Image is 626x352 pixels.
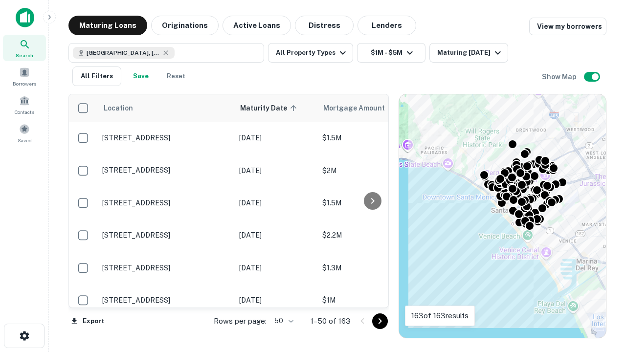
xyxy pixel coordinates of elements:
button: All Filters [72,66,121,86]
p: $1M [322,295,420,306]
button: Active Loans [223,16,291,35]
span: [GEOGRAPHIC_DATA], [GEOGRAPHIC_DATA], [GEOGRAPHIC_DATA] [87,48,160,57]
p: Rows per page: [214,315,267,327]
th: Location [97,94,234,122]
button: All Property Types [268,43,353,63]
p: [STREET_ADDRESS] [102,133,229,142]
th: Maturity Date [234,94,317,122]
p: [DATE] [239,198,313,208]
button: Maturing Loans [68,16,147,35]
a: Borrowers [3,63,46,89]
p: [STREET_ADDRESS] [102,166,229,175]
span: Mortgage Amount [323,102,398,114]
span: Location [103,102,133,114]
p: [DATE] [239,165,313,176]
button: Distress [295,16,354,35]
a: Contacts [3,91,46,118]
div: 0 0 [399,94,606,338]
button: [GEOGRAPHIC_DATA], [GEOGRAPHIC_DATA], [GEOGRAPHIC_DATA] [68,43,264,63]
span: Contacts [15,108,34,116]
span: Borrowers [13,80,36,88]
p: [STREET_ADDRESS] [102,264,229,272]
p: [DATE] [239,132,313,143]
p: [STREET_ADDRESS] [102,231,229,240]
p: 1–50 of 163 [311,315,351,327]
button: Save your search to get updates of matches that match your search criteria. [125,66,156,86]
p: $2M [322,165,420,176]
p: [DATE] [239,263,313,273]
p: [STREET_ADDRESS] [102,296,229,305]
div: 50 [270,314,295,328]
span: Maturity Date [240,102,300,114]
img: capitalize-icon.png [16,8,34,27]
button: Go to next page [372,313,388,329]
button: Reset [160,66,192,86]
p: $1.5M [322,132,420,143]
p: [STREET_ADDRESS] [102,198,229,207]
button: Originations [151,16,219,35]
span: Saved [18,136,32,144]
span: Search [16,51,33,59]
a: View my borrowers [529,18,606,35]
div: Maturing [DATE] [437,47,504,59]
button: Export [68,314,107,329]
p: $1.5M [322,198,420,208]
button: $1M - $5M [357,43,425,63]
a: Search [3,35,46,61]
p: [DATE] [239,230,313,241]
a: Saved [3,120,46,146]
button: Maturing [DATE] [429,43,508,63]
iframe: Chat Widget [577,274,626,321]
button: Lenders [358,16,416,35]
th: Mortgage Amount [317,94,425,122]
h6: Show Map [542,71,578,82]
p: $2.2M [322,230,420,241]
p: $1.3M [322,263,420,273]
p: 163 of 163 results [411,310,469,322]
p: [DATE] [239,295,313,306]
